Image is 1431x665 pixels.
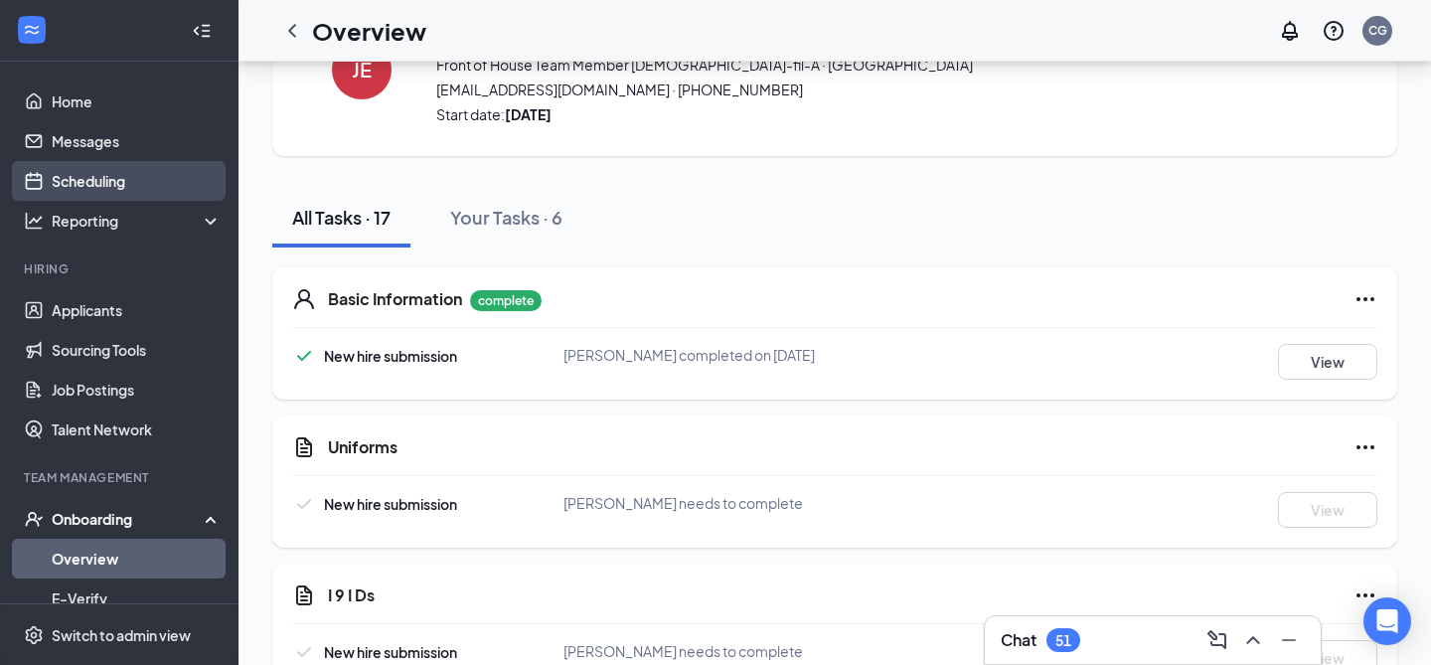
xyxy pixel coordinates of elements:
svg: Checkmark [292,640,316,664]
span: Start date: [436,104,1138,124]
svg: Collapse [192,21,212,41]
svg: Checkmark [292,344,316,368]
span: New hire submission [324,347,457,365]
span: New hire submission [324,495,457,513]
svg: ChevronUp [1241,628,1265,652]
svg: Checkmark [292,492,316,516]
svg: Notifications [1278,19,1302,43]
h5: Basic Information [328,288,462,310]
a: Messages [52,121,222,161]
div: 51 [1055,632,1071,649]
div: Open Intercom Messenger [1363,597,1411,645]
svg: Ellipses [1353,583,1377,607]
div: Your Tasks · 6 [450,205,562,230]
h5: I 9 I Ds [328,584,375,606]
button: ChevronUp [1237,624,1269,656]
button: View [1278,344,1377,380]
div: All Tasks · 17 [292,205,391,230]
svg: CustomFormIcon [292,583,316,607]
p: complete [470,290,542,311]
h3: Chat [1001,629,1036,651]
a: Overview [52,539,222,579]
svg: ChevronLeft [280,19,304,43]
button: Minimize [1273,624,1305,656]
div: Team Management [24,469,218,486]
a: Applicants [52,290,222,330]
svg: Settings [24,625,44,645]
span: Front of House Team Member [DEMOGRAPHIC_DATA]-fil-A · [GEOGRAPHIC_DATA] [436,55,1138,75]
span: [EMAIL_ADDRESS][DOMAIN_NAME] · [PHONE_NUMBER] [436,80,1138,99]
div: Switch to admin view [52,625,191,645]
span: [PERSON_NAME] needs to complete [563,494,803,512]
h5: Uniforms [328,436,397,458]
svg: Ellipses [1353,435,1377,459]
button: JE [312,14,411,124]
div: Onboarding [52,509,205,529]
h4: JE [352,63,372,77]
svg: QuestionInfo [1322,19,1346,43]
span: New hire submission [324,643,457,661]
svg: UserCheck [24,509,44,529]
a: Sourcing Tools [52,330,222,370]
button: ComposeMessage [1201,624,1233,656]
strong: [DATE] [505,105,552,123]
svg: Ellipses [1353,287,1377,311]
svg: Minimize [1277,628,1301,652]
div: Reporting [52,211,223,231]
svg: User [292,287,316,311]
div: Hiring [24,260,218,277]
a: Scheduling [52,161,222,201]
a: Home [52,82,222,121]
a: E-Verify [52,579,222,618]
svg: CustomFormIcon [292,435,316,459]
button: View [1278,492,1377,528]
span: [PERSON_NAME] completed on [DATE] [563,346,815,364]
svg: Analysis [24,211,44,231]
h1: Overview [312,14,426,48]
div: CG [1368,22,1387,39]
a: Job Postings [52,370,222,410]
a: Talent Network [52,410,222,449]
span: [PERSON_NAME] needs to complete [563,642,803,660]
svg: WorkstreamLogo [22,20,42,40]
svg: ComposeMessage [1205,628,1229,652]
